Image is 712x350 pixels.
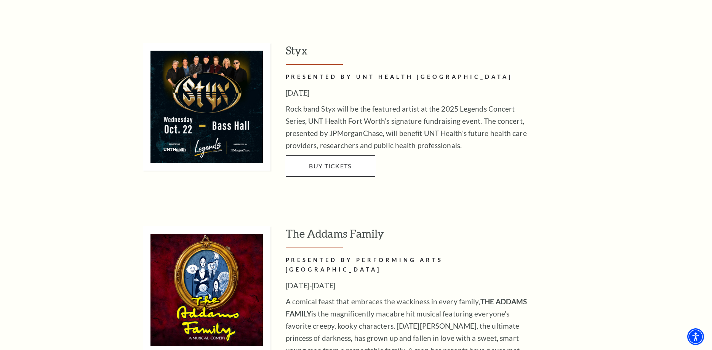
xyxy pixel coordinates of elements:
[286,103,533,152] p: Rock band Styx will be the featured artist at the 2025 Legends Concert Series, UNT Health Fort Wo...
[309,162,351,169] span: Buy Tickets
[143,43,270,171] img: 25-adv-2383_legends_2024_bh_web_pt_1_rv_335x335.jpg
[286,226,592,248] h3: The Addams Family
[687,328,704,345] div: Accessibility Menu
[286,280,533,292] h3: [DATE]-[DATE]
[286,155,375,177] a: Buy Tickets
[286,43,592,65] h3: Styx
[286,297,527,318] strong: THE ADDAMS FAMILY
[286,256,533,275] h2: PRESENTED BY PERFORMING ARTS [GEOGRAPHIC_DATA]
[286,72,533,82] h2: PRESENTED BY UNT HEALTH [GEOGRAPHIC_DATA]
[286,87,533,99] h3: [DATE]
